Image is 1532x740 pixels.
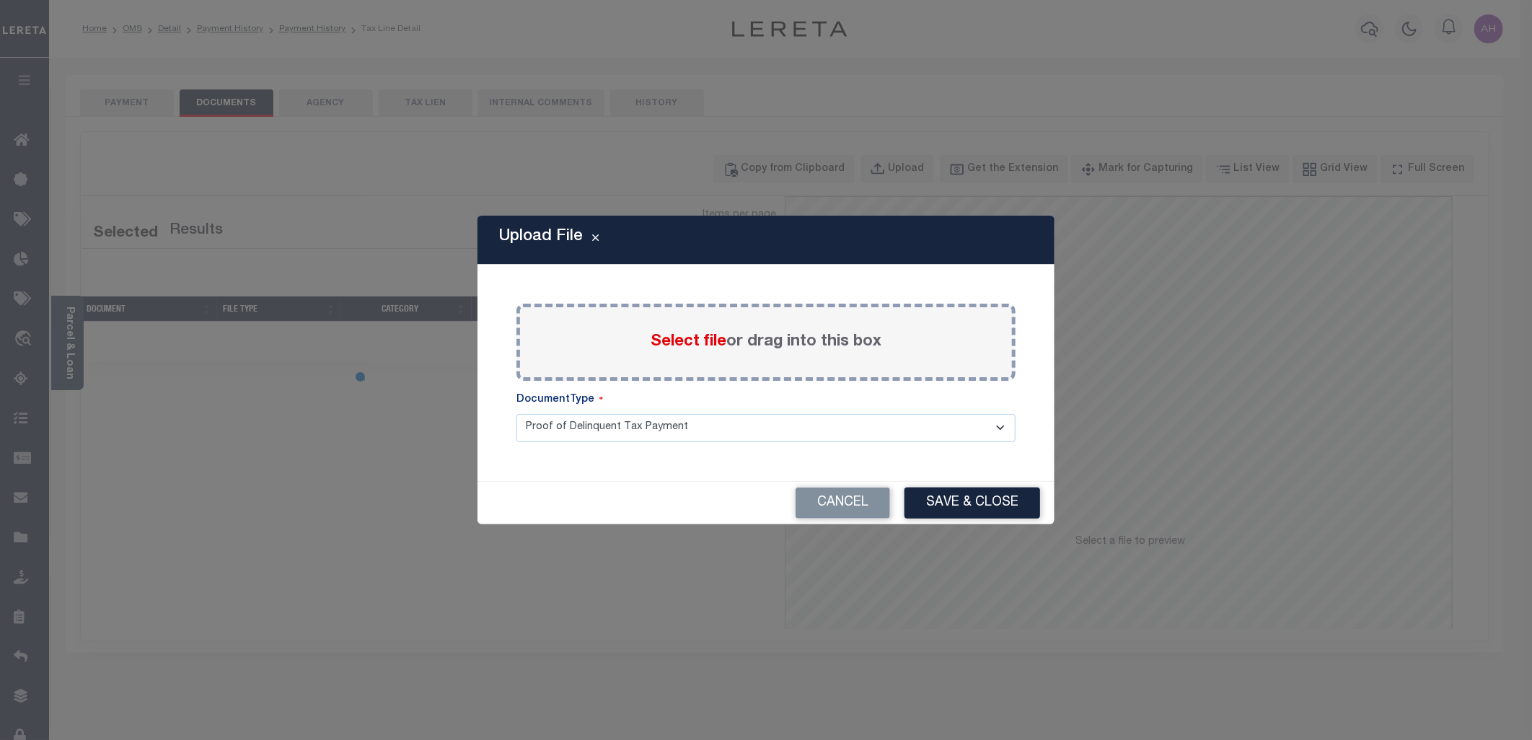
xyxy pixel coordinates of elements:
[516,392,603,408] label: DocumentType
[499,227,583,246] h5: Upload File
[904,488,1040,519] button: Save & Close
[796,488,890,519] button: Cancel
[651,334,726,350] span: Select file
[651,330,881,354] label: or drag into this box
[583,232,608,249] button: Close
